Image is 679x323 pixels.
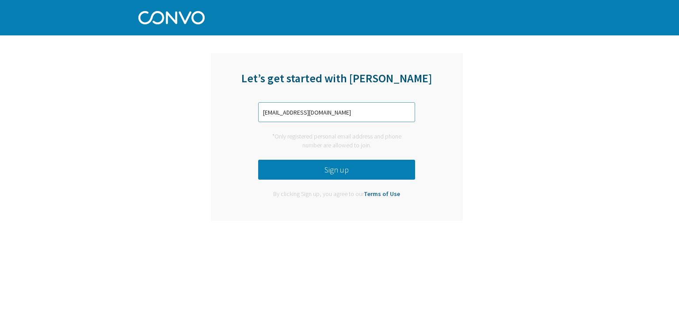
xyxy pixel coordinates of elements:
[364,190,400,198] a: Terms of Use
[258,160,415,180] button: Sign up
[211,71,463,96] div: Let’s get started with [PERSON_NAME]
[267,190,407,199] div: By clicking Sign up, you agree to our
[258,132,415,150] div: *Only registered personal email address and phone number are allowed to join.
[258,102,415,122] input: Enter phone number or email address
[138,9,205,24] img: Convo Logo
